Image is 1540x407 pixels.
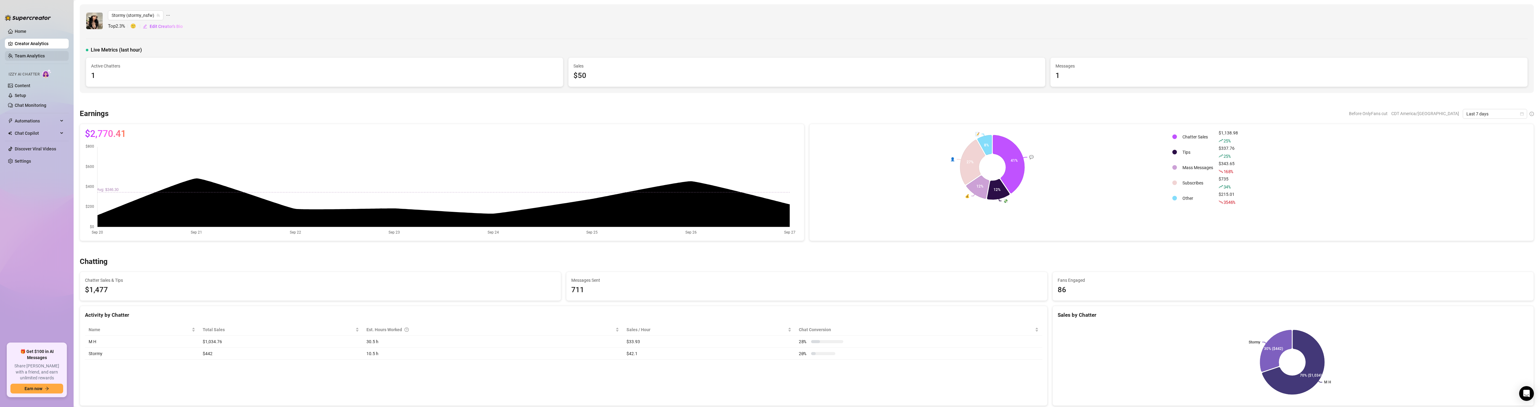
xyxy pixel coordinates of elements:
span: 3546 % [1224,199,1235,205]
span: arrow-right [45,386,49,391]
div: 86 [1058,284,1529,296]
th: Chat Conversion [795,324,1042,336]
td: $1,034.76 [199,336,363,348]
span: Total Sales [203,326,354,333]
div: $50 [573,70,1040,82]
img: AI Chatter [42,69,52,78]
span: fall [1219,169,1223,173]
div: $215.01 [1219,191,1238,206]
span: calendar [1520,112,1524,116]
th: Total Sales [199,324,363,336]
span: 25 % [1224,138,1231,144]
img: Chat Copilot [8,131,12,135]
span: Chat Copilot [15,128,58,138]
a: Content [15,83,30,88]
span: 20 % [799,350,809,357]
td: M H [85,336,199,348]
div: Open Intercom Messenger [1519,386,1534,401]
th: Sales / Hour [623,324,795,336]
span: 25 % [1224,153,1231,159]
span: info-circle [1530,112,1534,116]
span: rise [1219,138,1223,143]
text: 💸 [1003,198,1008,203]
a: Chat Monitoring [15,103,46,108]
a: Setup [15,93,26,98]
span: ellipsis [166,10,170,20]
span: Live Metrics (last hour) [91,46,142,54]
span: edit [143,24,147,29]
a: Home [15,29,26,34]
a: Settings [15,159,31,164]
td: $442 [199,348,363,360]
span: Earn now [25,386,42,391]
span: Before OnlyFans cut [1349,109,1388,118]
span: Share [PERSON_NAME] with a friend, and earn unlimited rewards [10,363,63,381]
span: thunderbolt [8,118,13,123]
span: Top 2.3 % [108,23,130,30]
td: Tips [1180,145,1216,160]
div: 1 [1055,70,1523,82]
td: Stormy [85,348,199,360]
span: 168 % [1224,169,1233,174]
div: 1 [91,70,558,82]
span: question-circle [404,326,409,333]
span: Stormy (stormy_nsfw) [112,11,160,20]
span: rise [1219,184,1223,189]
img: Stormy [86,13,103,29]
span: Sales [573,63,1040,69]
span: team [156,14,160,17]
a: Discover Viral Videos [15,146,56,151]
span: 🙂 [130,23,143,30]
td: 10.5 h [363,348,623,360]
h3: Chatting [80,257,108,267]
div: 711 [571,284,1042,296]
span: 🎁 Get $100 in AI Messages [10,349,63,361]
span: Edit Creator's Bio [150,24,183,29]
span: Messages [1055,63,1523,69]
div: Sales by Chatter [1058,311,1529,319]
div: Est. Hours Worked [366,326,614,333]
span: $1,477 [85,284,556,296]
span: Sales / Hour [626,326,787,333]
span: fall [1219,200,1223,204]
span: $2,770.41 [85,129,126,139]
td: 30.5 h [363,336,623,348]
button: Earn nowarrow-right [10,384,63,393]
a: Creator Analytics [15,39,64,48]
text: M H [1324,380,1331,384]
td: Other [1180,191,1216,206]
span: Chat Conversion [799,326,1034,333]
h3: Earnings [80,109,109,119]
span: CDT America/[GEOGRAPHIC_DATA] [1391,109,1459,118]
span: Automations [15,116,58,126]
span: Name [89,326,190,333]
span: 28 % [799,338,809,345]
span: Chatter Sales & Tips [85,277,556,284]
td: $33.93 [623,336,795,348]
span: Last 7 days [1466,109,1523,118]
span: rise [1219,154,1223,158]
text: 💰 [965,193,970,198]
text: 👤 [950,157,955,161]
span: Messages Sent [571,277,1042,284]
text: 💬 [1029,155,1034,159]
span: Active Chatters [91,63,558,69]
td: Subscribes [1180,176,1216,190]
button: Edit Creator's Bio [143,21,183,31]
div: $337.76 [1219,145,1238,160]
div: Activity by Chatter [85,311,1042,319]
span: Fans Engaged [1058,277,1529,284]
div: $735 [1219,176,1238,190]
td: Chatter Sales [1180,130,1216,144]
td: $42.1 [623,348,795,360]
td: Mass Messages [1180,160,1216,175]
img: logo-BBDzfeDw.svg [5,15,51,21]
div: $1,138.98 [1219,130,1238,144]
a: Team Analytics [15,53,45,58]
text: Stormy [1249,340,1260,344]
th: Name [85,324,199,336]
span: 34 % [1224,184,1231,190]
text: 📝 [975,131,980,136]
div: $343.65 [1219,160,1238,175]
span: Izzy AI Chatter [9,72,40,77]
